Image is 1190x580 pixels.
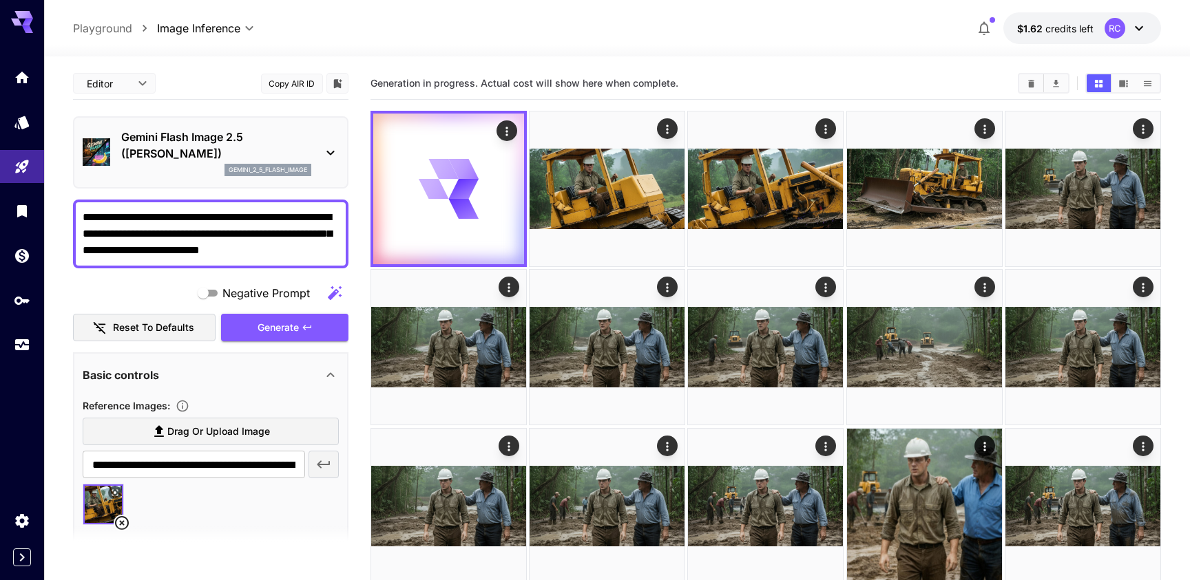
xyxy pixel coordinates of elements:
div: Actions [497,120,517,141]
div: Actions [657,118,678,139]
div: Actions [499,436,519,456]
button: Show media in list view [1136,74,1160,92]
button: Reset to defaults [73,314,216,342]
div: Actions [657,277,678,297]
div: Library [14,202,30,219]
img: Z [1005,270,1160,425]
button: Generate [221,314,348,342]
button: Upload a reference image to guide the result. This is needed for Image-to-Image or Inpainting. Su... [170,399,195,413]
div: API Keys [14,292,30,309]
button: Copy AIR ID [261,74,323,94]
button: Show media in grid view [1087,74,1111,92]
img: Z [847,270,1002,425]
span: Negative Prompt [222,285,310,301]
span: credits left [1045,23,1094,34]
div: Actions [816,118,837,139]
div: $1.6157 [1017,21,1094,36]
img: Z [847,111,1002,266]
img: 2Q== [530,111,685,266]
span: $1.62 [1017,23,1045,34]
span: Reference Images : [83,400,170,411]
button: Add to library [331,75,344,92]
div: Actions [974,277,995,297]
div: Actions [1133,277,1154,297]
p: Basic controls [83,367,159,383]
button: Download All [1044,74,1068,92]
div: RC [1105,18,1125,39]
img: 2Q== [1005,111,1160,266]
div: Wallet [14,247,30,264]
a: Playground [73,20,132,36]
p: Gemini Flash Image 2.5 ([PERSON_NAME]) [121,129,311,162]
div: Models [14,114,30,131]
nav: breadcrumb [73,20,157,36]
div: Gemini Flash Image 2.5 ([PERSON_NAME])gemini_2_5_flash_image [83,123,339,182]
div: Actions [974,118,995,139]
button: Clear All [1019,74,1043,92]
img: 9k= [371,270,526,425]
div: Actions [816,436,837,456]
div: Actions [1133,436,1154,456]
span: Image Inference [157,20,240,36]
div: Actions [657,436,678,456]
div: Clear AllDownload All [1018,73,1069,94]
img: 9k= [688,270,843,425]
div: Usage [14,336,30,354]
div: Playground [14,158,30,175]
div: Settings [14,512,30,529]
p: gemini_2_5_flash_image [229,165,307,175]
img: Z [688,111,843,266]
div: Actions [499,277,519,297]
button: Show media in video view [1111,74,1136,92]
span: Drag or upload image [167,423,270,440]
span: Generation in progress. Actual cost will show here when complete. [370,77,678,89]
div: Actions [974,436,995,456]
div: Actions [1133,118,1154,139]
img: 9k= [530,270,685,425]
div: Home [14,69,30,86]
button: Expand sidebar [13,548,31,566]
button: $1.6157RC [1003,12,1161,44]
div: Actions [816,277,837,297]
span: Generate [258,319,299,336]
span: Editor [87,76,129,91]
div: Show media in grid viewShow media in video viewShow media in list view [1085,73,1161,94]
div: Basic controls [83,358,339,391]
label: Drag or upload image [83,418,339,446]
